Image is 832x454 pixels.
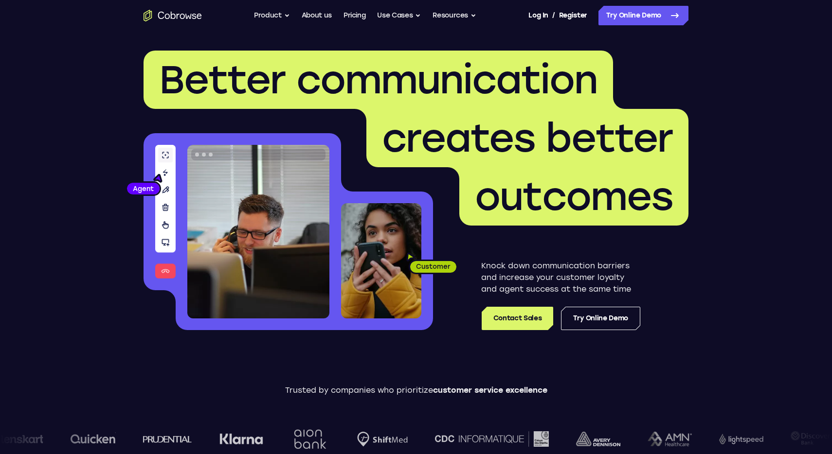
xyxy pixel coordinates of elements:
[341,203,421,318] img: A customer holding their phone
[528,6,548,25] a: Log In
[598,6,688,25] a: Try Online Demo
[302,6,332,25] a: About us
[574,432,618,446] img: avery-dennison
[344,6,366,25] a: Pricing
[355,432,405,447] img: Shiftmed
[254,6,290,25] button: Product
[475,173,673,220] span: outcomes
[144,10,202,21] a: Go to the home page
[552,10,555,21] span: /
[382,115,673,161] span: creates better
[433,431,546,446] img: CDC Informatique
[433,6,476,25] button: Resources
[645,432,689,447] img: AMN Healthcare
[433,385,547,395] span: customer service excellence
[377,6,421,25] button: Use Cases
[159,56,597,103] span: Better communication
[141,435,190,443] img: prudential
[559,6,587,25] a: Register
[561,307,640,330] a: Try Online Demo
[481,260,640,295] p: Knock down communication barriers and increase your customer loyalty and agent success at the sam...
[187,145,329,318] img: A customer support agent talking on the phone
[482,307,553,330] a: Contact Sales
[217,433,261,445] img: Klarna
